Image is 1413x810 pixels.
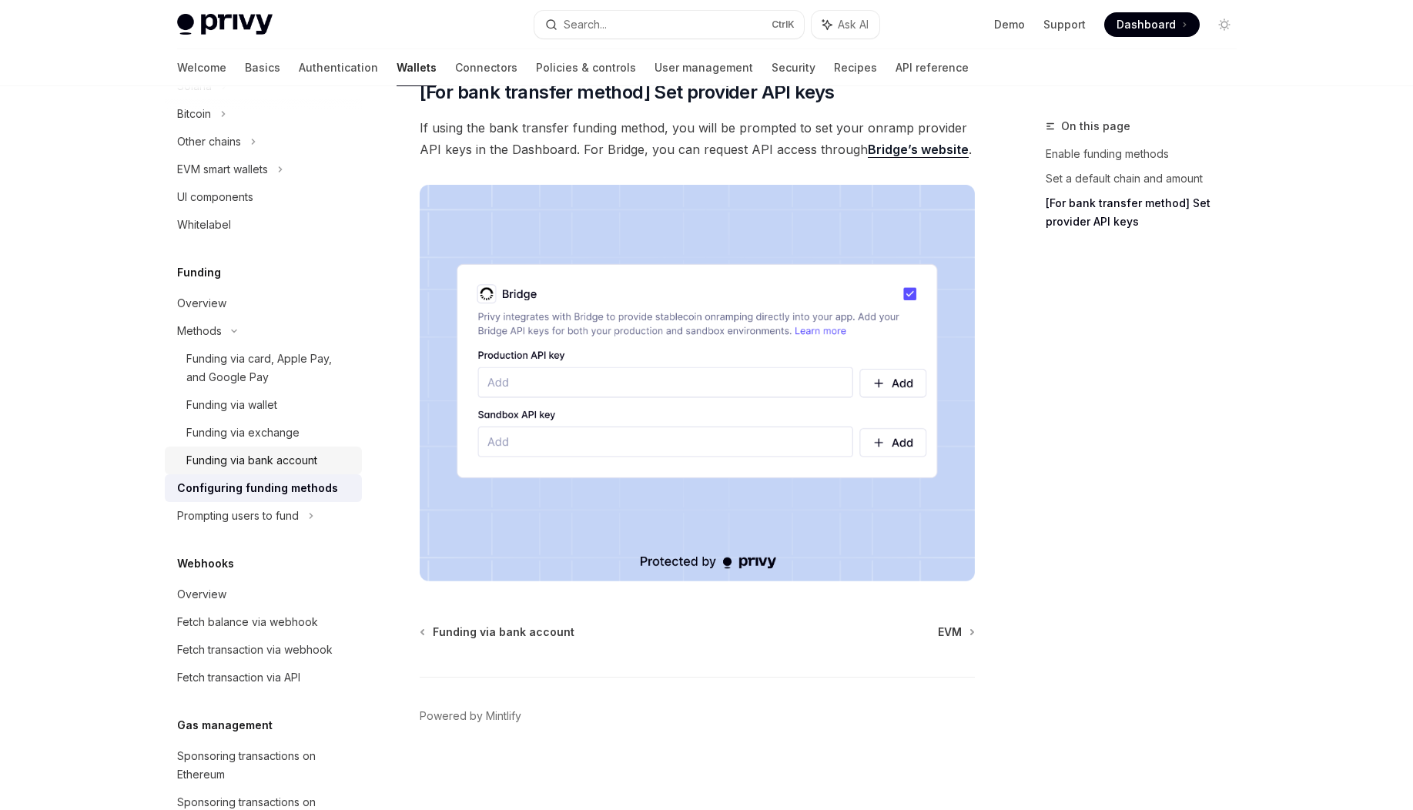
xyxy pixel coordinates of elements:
a: Funding via exchange [165,419,362,447]
span: EVM [938,624,962,640]
span: On this page [1061,117,1130,136]
div: Fetch transaction via API [177,668,300,687]
div: Configuring funding methods [177,479,338,497]
a: Recipes [834,49,877,86]
span: Ctrl K [772,18,795,31]
div: Whitelabel [177,216,231,234]
span: Funding via bank account [433,624,574,640]
div: Search... [564,15,607,34]
span: [For bank transfer method] Set provider API keys [420,80,835,105]
a: Welcome [177,49,226,86]
a: Policies & controls [536,49,636,86]
a: Fetch transaction via webhook [165,636,362,664]
a: Dashboard [1104,12,1200,37]
a: Overview [165,581,362,608]
div: Funding via exchange [186,423,300,442]
div: Other chains [177,132,241,151]
h5: Funding [177,263,221,282]
a: Whitelabel [165,211,362,239]
div: Funding via card, Apple Pay, and Google Pay [186,350,353,387]
img: light logo [177,14,273,35]
div: Prompting users to fund [177,507,299,525]
a: User management [655,49,753,86]
a: Support [1043,17,1086,32]
a: Demo [994,17,1025,32]
a: EVM [938,624,973,640]
a: UI components [165,183,362,211]
h5: Webhooks [177,554,234,573]
a: Funding via card, Apple Pay, and Google Pay [165,345,362,391]
button: Toggle dark mode [1212,12,1237,37]
div: Sponsoring transactions on Ethereum [177,747,353,784]
div: Overview [177,585,226,604]
a: Basics [245,49,280,86]
a: Set a default chain and amount [1046,166,1249,191]
div: Bitcoin [177,105,211,123]
a: Wallets [397,49,437,86]
a: Bridge’s website [868,142,969,158]
a: Security [772,49,815,86]
a: API reference [896,49,969,86]
button: Search...CtrlK [534,11,804,38]
a: Configuring funding methods [165,474,362,502]
div: Methods [177,322,222,340]
a: Funding via bank account [165,447,362,474]
div: Funding via bank account [186,451,317,470]
a: Overview [165,290,362,317]
div: Overview [177,294,226,313]
span: Ask AI [838,17,869,32]
a: Fetch transaction via API [165,664,362,691]
a: Sponsoring transactions on Ethereum [165,742,362,788]
div: Fetch transaction via webhook [177,641,333,659]
span: Dashboard [1117,17,1176,32]
div: Fetch balance via webhook [177,613,318,631]
a: Funding via bank account [421,624,574,640]
a: Authentication [299,49,378,86]
a: Funding via wallet [165,391,362,419]
a: Connectors [455,49,517,86]
button: Ask AI [812,11,879,38]
a: Powered by Mintlify [420,708,521,724]
a: Enable funding methods [1046,142,1249,166]
h5: Gas management [177,716,273,735]
div: UI components [177,188,253,206]
span: If using the bank transfer funding method, you will be prompted to set your onramp provider API k... [420,117,975,160]
img: Bridge keys PNG [420,185,975,581]
a: Fetch balance via webhook [165,608,362,636]
div: Funding via wallet [186,396,277,414]
a: [For bank transfer method] Set provider API keys [1046,191,1249,234]
div: EVM smart wallets [177,160,268,179]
